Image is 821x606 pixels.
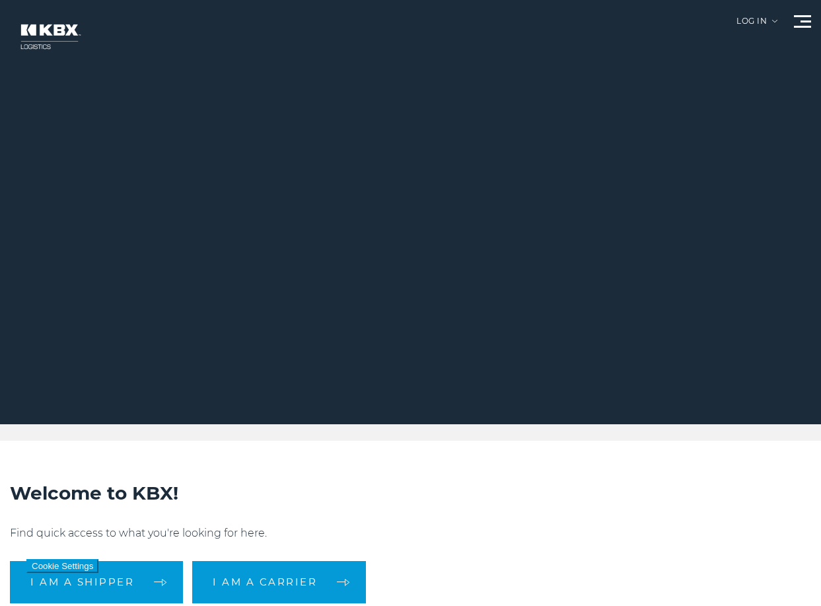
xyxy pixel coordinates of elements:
[10,525,811,541] p: Find quick access to what you're looking for here.
[772,20,777,22] img: arrow
[10,13,89,60] img: kbx logo
[736,17,777,35] div: Log in
[26,559,98,573] button: Cookie Settings
[10,480,811,506] h2: Welcome to KBX!
[10,561,183,603] a: I am a shipper arrow arrow
[213,577,317,587] span: I am a carrier
[192,561,366,603] a: I am a carrier arrow arrow
[30,577,134,587] span: I am a shipper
